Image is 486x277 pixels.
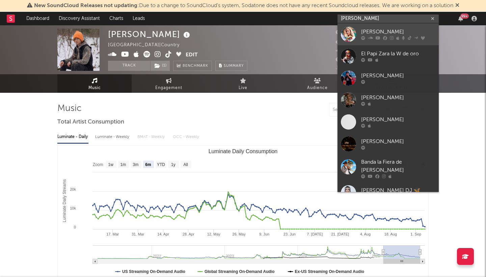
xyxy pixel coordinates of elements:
text: 6m [145,162,151,167]
text: YTD [157,162,165,167]
text: Luminate Daily Consumption [209,148,278,154]
div: El Papi Zara la W de oro [361,50,435,58]
text: Luminate Daily Streams [62,179,67,222]
span: 468,000 [336,39,363,44]
a: [PERSON_NAME] DJ 🦋 [337,182,439,204]
input: Search for artists [337,15,439,23]
div: 99 + [460,13,469,19]
div: [PERSON_NAME] [361,28,435,36]
div: Banda la Fiera de [PERSON_NAME] [361,158,435,174]
span: Benchmark [183,62,208,70]
span: 44,207 [336,30,359,35]
text: 9. Jun [259,232,269,236]
a: Benchmark [173,61,212,71]
text: 26. May [233,232,246,236]
span: Jump Score: 38.3 [336,66,375,70]
a: Discovery Assistant [54,12,105,25]
a: El Papi Zara la W de oro [337,45,439,67]
text: 14. Apr [157,232,169,236]
span: New SoundCloud Releases not updating [34,3,137,8]
div: [PERSON_NAME] [361,72,435,80]
text: 4. Aug [360,232,371,236]
button: Summary [215,61,247,71]
text: 7. [DATE] [307,232,323,236]
text: 1w [108,162,114,167]
text: 0 [74,225,76,229]
a: [PERSON_NAME] [337,89,439,111]
text: All [183,162,188,167]
a: Engagement [132,74,206,93]
div: [PERSON_NAME] DJ 🦋 [361,187,435,195]
span: Total Artist Consumption [57,118,124,126]
a: Audience [280,74,354,93]
button: Edit [186,51,198,59]
button: 99+ [458,16,463,21]
text: 3m [133,162,139,167]
span: Audience [307,84,328,92]
a: [PERSON_NAME] [337,133,439,155]
text: Zoom [93,162,103,167]
text: Ex-US Streaming On-Demand Audio [295,269,364,274]
text: 18. Aug [384,232,397,236]
a: Charts [105,12,128,25]
text: 31. Mar [132,232,144,236]
div: [GEOGRAPHIC_DATA] | Country [108,41,187,49]
span: Summary [224,64,244,68]
text: 23. Jun [283,232,296,236]
div: [PERSON_NAME] [361,116,435,124]
text: 28. Apr [183,232,194,236]
a: Dashboard [22,12,54,25]
span: Live [239,84,247,92]
div: [PERSON_NAME] [108,29,192,40]
a: Live [206,74,280,93]
text: 12. May [207,232,221,236]
a: Music [57,74,132,93]
div: [PERSON_NAME] [361,94,435,102]
text: US Streaming On-Demand Audio [122,269,185,274]
text: 21. [DATE] [331,232,349,236]
text: 10k [70,206,76,210]
button: Track [108,61,150,71]
a: Banda la Fiera de [PERSON_NAME] [337,155,439,182]
span: Engagement [155,84,182,92]
div: Luminate - Weekly [95,131,131,143]
button: (1) [151,61,170,71]
input: Search by song name or URL [329,107,401,113]
span: 439 [336,49,352,53]
a: [PERSON_NAME] [337,67,439,89]
span: ( 1 ) [150,61,170,71]
span: : Due to a change to SoundCloud's system, Sodatone does not have any recent Soundcloud releases. ... [34,3,453,8]
span: Music [88,84,101,92]
text: Global Streaming On-Demand Audio [205,269,275,274]
a: [PERSON_NAME] [337,23,439,45]
span: 82,957 Monthly Listeners [336,58,400,62]
text: 1m [120,162,126,167]
text: 20k [70,187,76,191]
a: Leads [128,12,150,25]
text: 1y [171,162,175,167]
a: [PERSON_NAME] [337,111,439,133]
div: [PERSON_NAME] [361,138,435,146]
text: 1. Sep [410,232,421,236]
span: Dismiss [455,3,459,8]
text: 17. Mar [106,232,119,236]
div: Luminate - Daily [57,131,88,143]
